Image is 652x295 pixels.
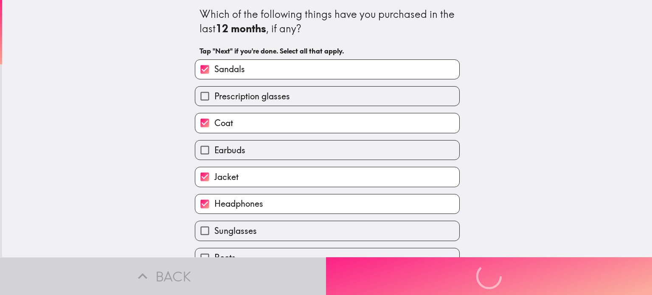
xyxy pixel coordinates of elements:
span: Boots [214,252,236,264]
span: Coat [214,117,233,129]
button: Coat [195,113,459,132]
span: Sunglasses [214,225,257,237]
button: Sandals [195,60,459,79]
span: Prescription glasses [214,90,290,102]
button: Sunglasses [195,221,459,240]
button: Jacket [195,167,459,186]
h6: Tap "Next" if you're done. Select all that apply. [200,46,455,56]
span: Jacket [214,171,239,183]
button: Earbuds [195,140,459,160]
span: Earbuds [214,144,245,156]
button: Boots [195,248,459,267]
div: Which of the following things have you purchased in the last , if any? [200,7,455,36]
button: Prescription glasses [195,87,459,106]
button: Headphones [195,194,459,214]
b: 12 months [216,22,266,35]
span: Sandals [214,63,245,75]
span: Headphones [214,198,263,210]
